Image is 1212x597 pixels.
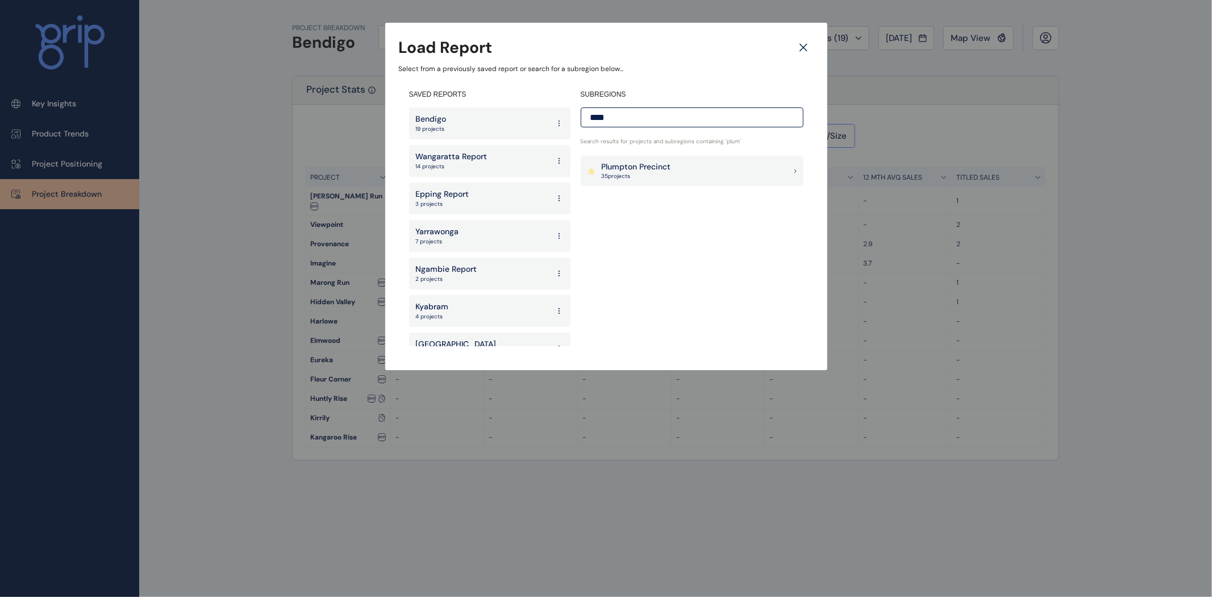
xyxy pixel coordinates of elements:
[581,90,803,100] h4: SUBREGIONS
[416,200,469,208] p: 3 projects
[416,264,477,275] p: Ngambie Report
[416,125,447,133] p: 19 projects
[409,90,570,100] h4: SAVED REPORTS
[416,339,497,350] p: [GEOGRAPHIC_DATA]
[416,189,469,200] p: Epping Report
[416,226,459,238] p: Yarrawonga
[416,301,449,313] p: Kyabram
[399,64,814,74] p: Select from a previously saved report or search for a subregion below...
[416,114,447,125] p: Bendigo
[416,163,488,171] p: 14 projects
[399,36,493,59] h3: Load Report
[581,138,803,146] p: Search results for projects and subregions containing ' plum '
[416,275,477,283] p: 2 projects
[416,151,488,163] p: Wangaratta Report
[416,238,459,246] p: 7 projects
[602,161,671,173] p: Plumpton Precinct
[602,172,671,180] p: 35 project s
[416,313,449,321] p: 4 projects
